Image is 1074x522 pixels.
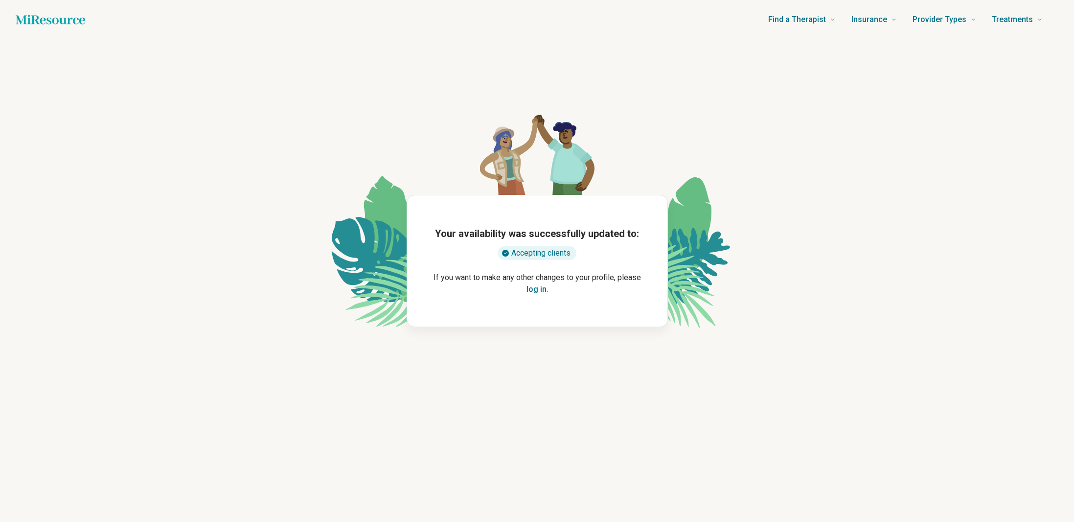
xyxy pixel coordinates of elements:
span: Provider Types [913,13,966,26]
span: Find a Therapist [768,13,826,26]
h1: Your availability was successfully updated to: [435,227,639,240]
p: If you want to make any other changes to your profile, please . [423,272,652,295]
button: log in [526,284,547,295]
span: Insurance [851,13,887,26]
a: Home page [16,10,85,29]
div: Accepting clients [498,246,576,260]
span: Treatments [992,13,1033,26]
